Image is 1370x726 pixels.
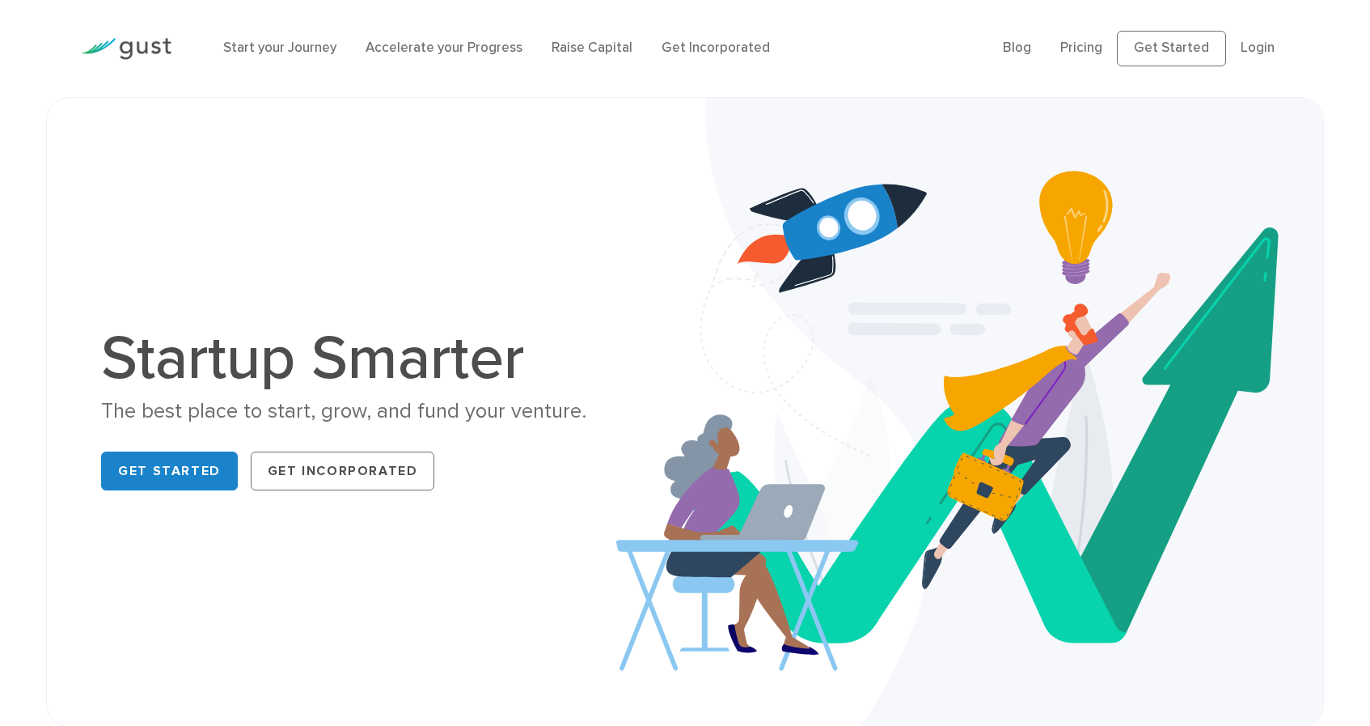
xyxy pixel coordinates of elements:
a: Get Incorporated [662,40,770,56]
a: Login [1241,40,1275,56]
a: Raise Capital [552,40,632,56]
a: Start your Journey [223,40,336,56]
a: Get Started [1117,31,1226,66]
a: Get Started [101,452,238,490]
div: The best place to start, grow, and fund your venture. [101,397,659,426]
a: Pricing [1060,40,1102,56]
img: Gust Logo [81,38,171,60]
a: Accelerate your Progress [366,40,522,56]
a: Blog [1003,40,1031,56]
h1: Startup Smarter [101,328,659,389]
a: Get Incorporated [251,452,435,490]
